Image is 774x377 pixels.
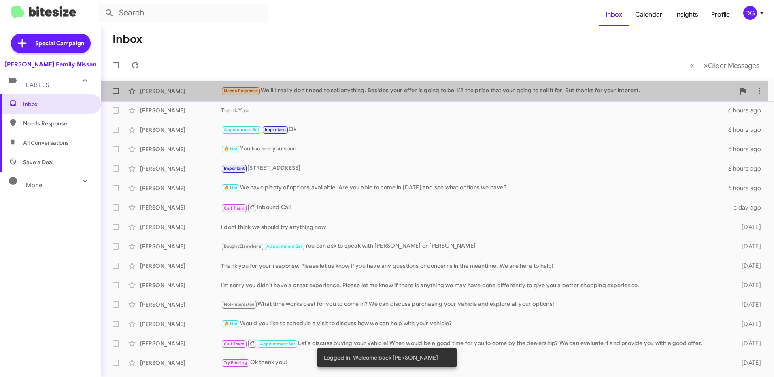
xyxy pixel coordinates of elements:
div: [DATE] [729,281,768,289]
a: Insights [669,3,705,26]
span: Important [224,166,245,171]
span: Important [265,127,286,132]
div: I’m sorry you didn’t have a great experience. Please let me know if there is anything we may have... [221,281,729,289]
span: Bought Elsewhere [224,244,261,249]
input: Search [98,3,268,23]
div: [DATE] [729,359,768,367]
div: [PERSON_NAME] [140,106,221,114]
button: Next [699,57,764,74]
div: [PERSON_NAME] [140,165,221,173]
span: Older Messages [708,61,759,70]
span: Not-Interested [224,302,255,307]
span: Inbox [23,100,92,108]
div: [PERSON_NAME] [140,320,221,328]
button: DG [736,6,765,20]
div: I dont think we should try anything now [221,223,729,231]
div: [DATE] [729,223,768,231]
div: [PERSON_NAME] [140,184,221,192]
div: Would you like to schedule a visit to discuss how we can help with your vehicle? [221,319,729,328]
div: [PERSON_NAME] [140,87,221,95]
span: Try Pausing [224,360,247,365]
span: Labels [26,81,49,89]
div: a day ago [729,203,768,212]
div: [DATE] [729,262,768,270]
span: More [26,182,43,189]
div: [PERSON_NAME] [140,339,221,347]
div: [PERSON_NAME] [140,126,221,134]
span: Appointment Set [224,127,259,132]
span: 🔥 Hot [224,185,238,191]
a: Inbox [599,3,629,26]
div: 6 hours ago [728,145,768,153]
span: » [704,60,708,70]
div: Ok thank you! [221,358,729,367]
div: 6 hours ago [728,184,768,192]
div: [STREET_ADDRESS] [221,164,728,173]
span: Call Them [224,205,245,211]
div: What time works best for you to come in? We can discuss purchasing your vehicle and explore all y... [221,300,729,309]
div: [PERSON_NAME] [140,301,221,309]
div: [DATE] [729,320,768,328]
div: 6 hours ago [728,165,768,173]
span: 🔥 Hot [224,146,238,152]
div: You too see you soon. [221,144,728,154]
div: [PERSON_NAME] [140,281,221,289]
span: Needs Response [224,88,258,93]
div: 6 hours ago [728,126,768,134]
a: Calendar [629,3,669,26]
a: Special Campaign [11,34,91,53]
div: DG [743,6,757,20]
div: [PERSON_NAME] [140,359,221,367]
span: Save a Deal [23,158,53,166]
nav: Page navigation example [685,57,764,74]
div: [DATE] [729,242,768,250]
div: [PERSON_NAME] [140,262,221,270]
button: Previous [685,57,699,74]
span: Logged In. Welcome back [PERSON_NAME] [324,354,438,362]
span: Special Campaign [35,39,84,47]
span: Appointment Set [260,341,296,347]
div: [PERSON_NAME] [140,242,221,250]
div: [PERSON_NAME] [140,203,221,212]
div: Inbound Call [221,202,729,212]
span: Call Them [224,341,245,347]
div: You can ask to speak with [PERSON_NAME] or [PERSON_NAME] [221,241,729,251]
div: [DATE] [729,339,768,347]
div: Thank you for your response. Please let us know if you have any questions or concerns in the mean... [221,262,729,270]
div: Ok [221,125,728,134]
div: [PERSON_NAME] Family Nissan [5,60,96,68]
div: [PERSON_NAME] [140,145,221,153]
span: 🔥 Hot [224,321,238,326]
span: Appointment Set [266,244,302,249]
div: Let's discuss buying your vehicle! When would be a good time for you to come by the dealership? W... [221,338,729,348]
div: [DATE] [729,301,768,309]
span: All Conversations [23,139,69,147]
h1: Inbox [113,33,142,46]
div: 6 hours ago [728,106,768,114]
span: « [690,60,694,70]
div: We'll I really don't need to sell anything. Besides your offer is going to be 1/2 the price that ... [221,86,735,95]
a: Profile [705,3,736,26]
span: Needs Response [23,119,92,127]
div: [PERSON_NAME] [140,223,221,231]
div: We have plenty of options available. Are you able to come in [DATE] and see what options we have? [221,183,728,193]
div: Thank You [221,106,728,114]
